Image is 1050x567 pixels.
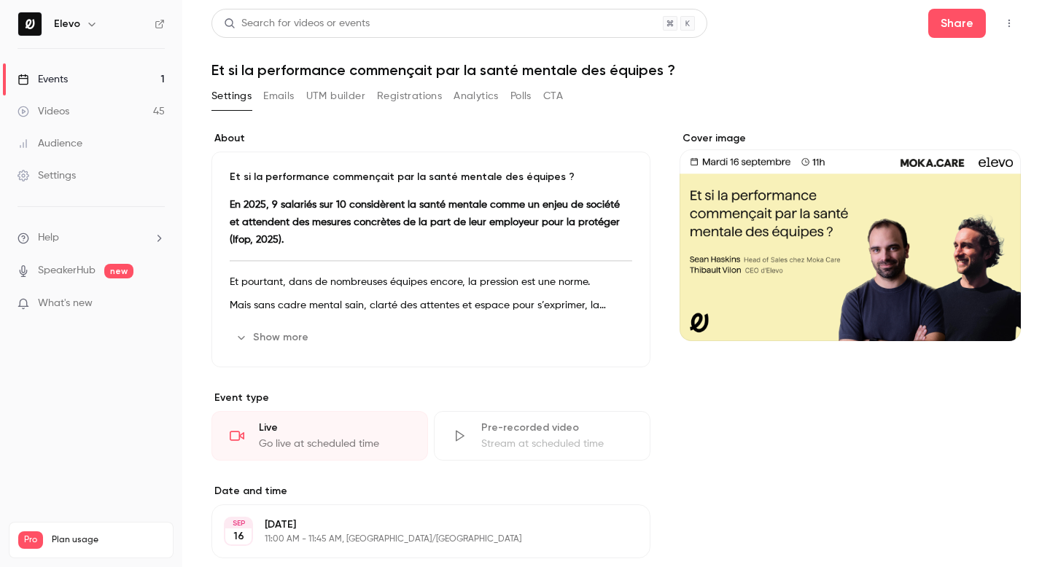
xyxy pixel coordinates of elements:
[306,85,365,108] button: UTM builder
[543,85,563,108] button: CTA
[680,131,1021,146] label: Cover image
[454,85,499,108] button: Analytics
[17,168,76,183] div: Settings
[230,170,632,184] p: Et si la performance commençait par la santé mentale des équipes ?
[230,326,317,349] button: Show more
[17,136,82,151] div: Audience
[17,72,68,87] div: Events
[265,533,573,545] p: 11:00 AM - 11:45 AM, [GEOGRAPHIC_DATA]/[GEOGRAPHIC_DATA]
[211,61,1021,79] h1: Et si la performance commençait par la santé mentale des équipes ?
[38,296,93,311] span: What's new
[928,9,986,38] button: Share
[211,411,428,461] div: LiveGo live at scheduled time
[147,297,165,310] iframe: Noticeable Trigger
[233,529,244,544] p: 16
[211,131,650,146] label: About
[211,85,252,108] button: Settings
[377,85,442,108] button: Registrations
[230,297,632,314] p: Mais sans cadre mental sain, clarté des attentes et espace pour s’exprimer, la motivation s’effri...
[263,85,294,108] button: Emails
[224,16,370,31] div: Search for videos or events
[230,273,632,291] p: Et pourtant, dans de nombreuses équipes encore, la pression est une norme.
[680,131,1021,341] section: Cover image
[18,531,43,549] span: Pro
[104,264,133,278] span: new
[481,437,632,451] div: Stream at scheduled time
[18,12,42,36] img: Elevo
[259,421,410,435] div: Live
[17,230,165,246] li: help-dropdown-opener
[225,518,252,528] div: SEP
[434,411,650,461] div: Pre-recorded videoStream at scheduled time
[259,437,410,451] div: Go live at scheduled time
[38,263,96,278] a: SpeakerHub
[52,534,164,546] span: Plan usage
[230,200,620,245] strong: En 2025, 9 salariés sur 10 considèrent la santé mentale comme un enjeu de société et attendent de...
[38,230,59,246] span: Help
[211,484,650,498] label: Date and time
[211,391,650,405] p: Event type
[481,421,632,435] div: Pre-recorded video
[510,85,532,108] button: Polls
[17,104,69,119] div: Videos
[54,17,80,31] h6: Elevo
[265,517,573,532] p: [DATE]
